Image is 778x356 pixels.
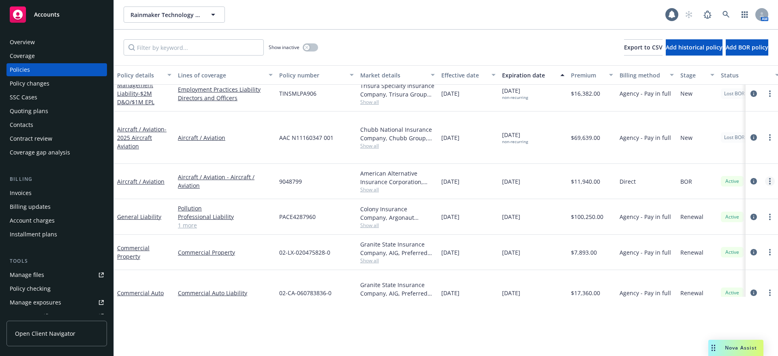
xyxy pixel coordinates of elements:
[279,212,316,221] span: PACE4287960
[571,289,600,297] span: $17,360.00
[620,212,671,221] span: Agency - Pay in full
[666,39,722,56] button: Add historical policy
[10,77,49,90] div: Policy changes
[130,11,201,19] span: Rainmaker Technology Corporation
[620,177,636,186] span: Direct
[441,89,460,98] span: [DATE]
[681,6,697,23] a: Start snowing
[502,177,520,186] span: [DATE]
[620,289,671,297] span: Agency - Pay in full
[502,212,520,221] span: [DATE]
[441,212,460,221] span: [DATE]
[765,176,775,186] a: more
[6,36,107,49] a: Overview
[117,71,162,79] div: Policy details
[620,89,671,98] span: Agency - Pay in full
[677,65,718,85] button: Stage
[279,177,302,186] span: 9048799
[6,214,107,227] a: Account charges
[571,177,600,186] span: $11,940.00
[620,133,671,142] span: Agency - Pay in full
[360,205,435,222] div: Colony Insurance Company, Argonaut Insurance Company (Argo), CRC Group
[114,65,175,85] button: Policy details
[124,6,225,23] button: Rainmaker Technology Corporation
[502,248,520,257] span: [DATE]
[360,240,435,257] div: Granite State Insurance Company, AIG, Preferred Aviation Underwriters, LLC
[502,95,528,100] div: non-recurring
[749,247,759,257] a: circleInformation
[438,65,499,85] button: Effective date
[441,133,460,142] span: [DATE]
[279,89,316,98] span: TINSMLPA906
[360,169,435,186] div: American Alternative Insurance Corporation, [GEOGRAPHIC_DATA] Re, Global Aerospace Inc
[749,89,759,99] a: circleInformation
[680,89,693,98] span: New
[117,178,165,185] a: Aircraft / Aviation
[6,257,107,265] div: Tools
[6,3,107,26] a: Accounts
[6,49,107,62] a: Coverage
[360,186,435,193] span: Show all
[441,177,460,186] span: [DATE]
[680,71,705,79] div: Stage
[6,175,107,183] div: Billing
[117,125,167,150] a: Aircraft / Aviation
[724,178,740,185] span: Active
[765,212,775,222] a: more
[360,99,435,105] span: Show all
[15,329,75,338] span: Open Client Navigator
[360,71,426,79] div: Market details
[765,288,775,298] a: more
[718,6,734,23] a: Search
[737,6,753,23] a: Switch app
[178,173,273,190] a: Aircraft / Aviation - Aircraft / Aviation
[10,91,37,104] div: SSC Cases
[360,142,435,149] span: Show all
[178,212,273,221] a: Professional Liability
[749,212,759,222] a: circleInformation
[10,36,35,49] div: Overview
[10,282,51,295] div: Policy checking
[499,65,568,85] button: Expiration date
[276,65,357,85] button: Policy number
[6,118,107,131] a: Contacts
[10,63,30,76] div: Policies
[441,248,460,257] span: [DATE]
[175,65,276,85] button: Lines of coverage
[726,43,768,51] span: Add BOR policy
[724,134,744,141] span: Lost BOR
[749,288,759,298] a: circleInformation
[360,257,435,264] span: Show all
[269,44,299,51] span: Show inactive
[6,282,107,295] a: Policy checking
[765,133,775,142] a: more
[6,268,107,281] a: Manage files
[279,248,330,257] span: 02-LX-020475828-0
[279,133,333,142] span: AAC N11160347 001
[624,39,663,56] button: Export to CSV
[666,43,722,51] span: Add historical policy
[724,90,744,97] span: Lost BOR
[724,289,740,296] span: Active
[680,177,692,186] span: BOR
[10,200,51,213] div: Billing updates
[699,6,716,23] a: Report a Bug
[6,296,107,309] a: Manage exposures
[117,81,154,106] a: Management Liability
[6,105,107,118] a: Quoting plans
[6,200,107,213] a: Billing updates
[6,228,107,241] a: Installment plans
[10,296,61,309] div: Manage exposures
[680,212,703,221] span: Renewal
[279,71,345,79] div: Policy number
[10,187,32,199] div: Invoices
[708,340,718,356] div: Drag to move
[568,65,616,85] button: Premium
[620,248,671,257] span: Agency - Pay in full
[6,63,107,76] a: Policies
[6,132,107,145] a: Contract review
[10,49,35,62] div: Coverage
[680,248,703,257] span: Renewal
[571,71,604,79] div: Premium
[441,289,460,297] span: [DATE]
